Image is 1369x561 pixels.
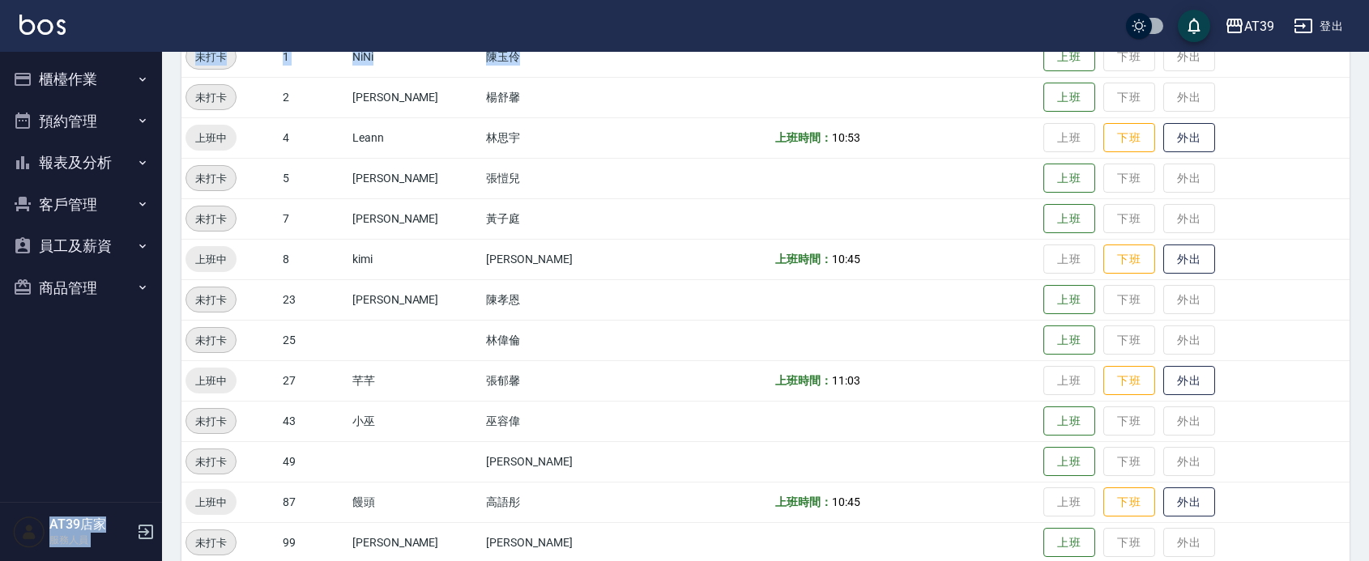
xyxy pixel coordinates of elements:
button: AT39 [1218,10,1281,43]
button: 上班 [1043,204,1095,234]
span: 11:03 [832,374,860,387]
td: 巫容偉 [482,401,638,441]
button: 上班 [1043,325,1095,355]
button: 員工及薪資 [6,225,156,267]
td: 饅頭 [348,482,482,522]
td: 高語彤 [482,482,638,522]
button: 外出 [1163,366,1215,396]
button: 商品管理 [6,267,156,309]
button: 上班 [1043,406,1095,436]
button: 上班 [1043,164,1095,193]
td: 87 [279,482,348,522]
button: save [1178,10,1210,42]
button: 下班 [1103,487,1155,517]
button: 下班 [1103,366,1155,396]
span: 10:45 [832,253,860,266]
b: 上班時間： [775,374,832,387]
b: 上班時間： [775,131,832,144]
td: 2 [279,77,348,117]
h5: AT39店家 [49,516,132,533]
td: kimi [348,239,482,279]
button: 預約管理 [6,100,156,142]
td: Leann [348,117,482,158]
img: Logo [19,15,66,35]
button: 上班 [1043,447,1095,477]
button: 櫃檯作業 [6,58,156,100]
td: 7 [279,198,348,239]
td: 陳玉伶 [482,36,638,77]
span: 上班中 [186,130,237,147]
td: 1 [279,36,348,77]
td: 林思宇 [482,117,638,158]
td: 林偉倫 [482,320,638,360]
span: 上班中 [186,251,237,268]
span: 未打卡 [186,332,236,349]
td: [PERSON_NAME] [348,198,482,239]
span: 未打卡 [186,534,236,551]
td: [PERSON_NAME] [482,239,638,279]
button: 外出 [1163,244,1215,274]
span: 10:53 [832,131,860,144]
td: [PERSON_NAME] [348,279,482,320]
span: 未打卡 [186,170,236,187]
button: 外出 [1163,123,1215,153]
td: 25 [279,320,348,360]
p: 服務人員 [49,533,132,547]
button: 上班 [1043,83,1095,113]
button: 下班 [1103,123,1155,153]
span: 未打卡 [186,291,236,308]
td: 楊舒馨 [482,77,638,117]
b: 上班時間： [775,253,832,266]
td: 陳孝恩 [482,279,638,320]
button: 上班 [1043,42,1095,72]
td: [PERSON_NAME] [348,158,482,198]
td: 8 [279,239,348,279]
button: 上班 [1043,285,1095,315]
button: 報表及分析 [6,142,156,184]
td: 張郁馨 [482,360,638,401]
div: AT39 [1244,16,1274,36]
span: 未打卡 [186,49,236,66]
b: 上班時間： [775,495,832,508]
span: 未打卡 [186,89,236,106]
td: [PERSON_NAME] [348,77,482,117]
td: [PERSON_NAME] [482,441,638,482]
td: 5 [279,158,348,198]
span: 未打卡 [186,210,236,227]
button: 上班 [1043,528,1095,558]
td: 49 [279,441,348,482]
span: 上班中 [186,372,237,389]
td: 張愷兒 [482,158,638,198]
button: 客戶管理 [6,184,156,226]
td: 小巫 [348,401,482,441]
td: 23 [279,279,348,320]
span: 未打卡 [186,413,236,430]
td: 4 [279,117,348,158]
span: 10:45 [832,495,860,508]
td: 27 [279,360,348,401]
span: 上班中 [186,494,237,511]
td: 黃子庭 [482,198,638,239]
td: 芊芊 [348,360,482,401]
td: NiNi [348,36,482,77]
span: 未打卡 [186,453,236,470]
td: 43 [279,401,348,441]
button: 登出 [1287,11,1350,41]
button: 外出 [1163,487,1215,517]
img: Person [13,516,45,548]
button: 下班 [1103,244,1155,274]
